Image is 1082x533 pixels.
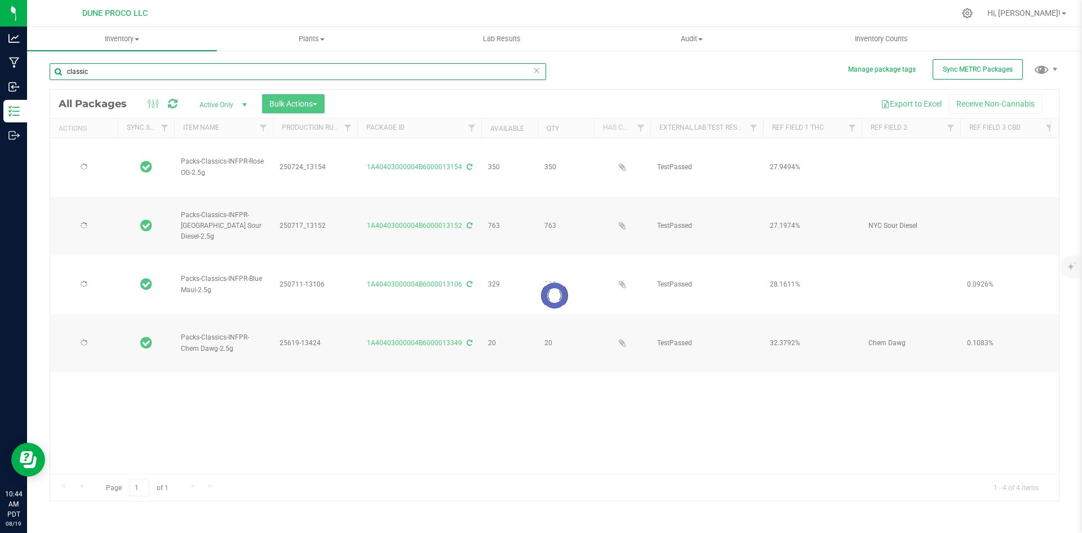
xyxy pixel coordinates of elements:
inline-svg: Outbound [8,130,20,141]
input: Search Package ID, Item Name, SKU, Lot or Part Number... [50,63,546,80]
button: Manage package tags [848,65,916,74]
inline-svg: Inventory [8,105,20,117]
span: Inventory Counts [840,34,923,44]
p: 08/19 [5,519,22,528]
a: Inventory [27,27,217,51]
a: Inventory Counts [787,27,977,51]
inline-svg: Inbound [8,81,20,92]
button: Sync METRC Packages [933,59,1023,80]
a: Plants [217,27,407,51]
span: DUNE PROCO LLC [82,8,148,18]
inline-svg: Manufacturing [8,57,20,68]
div: Manage settings [960,8,974,19]
iframe: Resource center [11,443,45,477]
span: Inventory [27,34,217,44]
span: Audit [597,34,786,44]
inline-svg: Analytics [8,33,20,44]
span: Plants [218,34,406,44]
span: Hi, [PERSON_NAME]! [987,8,1061,17]
p: 10:44 AM PDT [5,489,22,519]
span: Clear [533,63,540,78]
a: Lab Results [407,27,597,51]
span: Lab Results [468,34,536,44]
a: Audit [597,27,787,51]
span: Sync METRC Packages [943,65,1013,73]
